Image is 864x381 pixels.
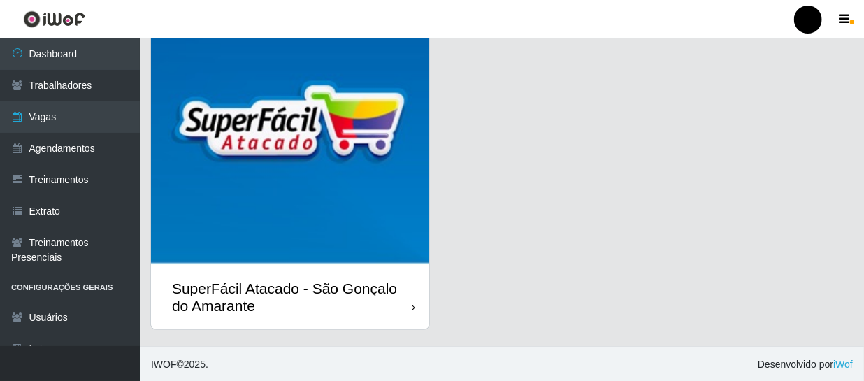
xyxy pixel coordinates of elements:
[758,357,853,372] span: Desenvolvido por
[833,359,853,370] a: iWof
[172,280,412,315] div: SuperFácil Atacado - São Gonçalo do Amarante
[151,359,177,370] span: IWOF
[23,10,85,28] img: CoreUI Logo
[151,357,208,372] span: © 2025 .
